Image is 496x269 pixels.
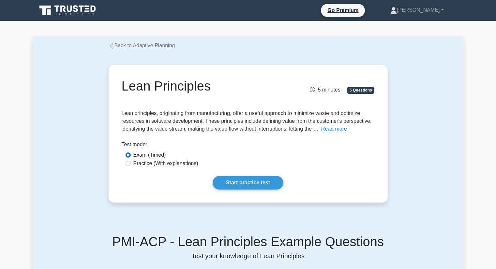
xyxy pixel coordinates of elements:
[109,43,175,48] a: Back to Adaptive Planning
[213,176,283,190] a: Start practice test
[133,160,198,167] label: Practice (With explanations)
[321,125,347,133] button: Read more
[375,4,459,17] a: [PERSON_NAME]
[41,234,456,249] h5: PMI-ACP - Lean Principles Example Questions
[41,252,456,260] p: Test your knowledge of Lean Principles
[347,87,374,93] span: 5 Questions
[122,110,372,132] span: Lean principles, originating from manufacturing, offer a useful approach to minimize waste and op...
[133,151,166,159] label: Exam (Timed)
[310,87,340,92] span: 5 minutes
[122,141,375,151] div: Test mode:
[323,6,362,14] a: Go Premium
[122,78,288,94] h1: Lean Principles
